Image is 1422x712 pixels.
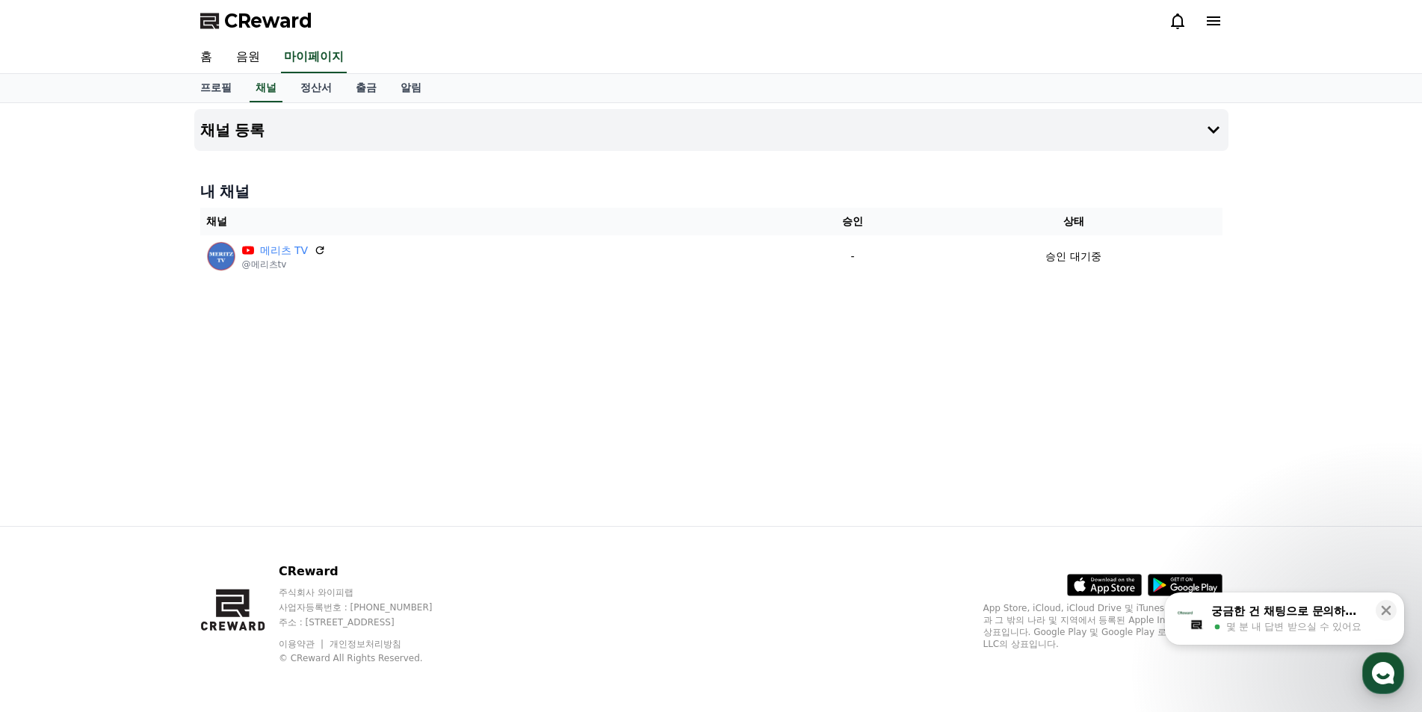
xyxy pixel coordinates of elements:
[279,639,326,649] a: 이용약관
[279,601,461,613] p: 사업자등록번호 : [PHONE_NUMBER]
[200,181,1222,202] h4: 내 채널
[389,74,433,102] a: 알림
[188,74,244,102] a: 프로필
[200,122,265,138] h4: 채널 등록
[786,249,919,264] p: -
[224,9,312,33] span: CReward
[279,652,461,664] p: © CReward All Rights Reserved.
[200,9,312,33] a: CReward
[1045,249,1101,264] p: 승인 대기중
[200,208,781,235] th: 채널
[330,639,401,649] a: 개인정보처리방침
[288,74,344,102] a: 정산서
[224,42,272,73] a: 음원
[925,208,1222,235] th: 상태
[279,616,461,628] p: 주소 : [STREET_ADDRESS]
[780,208,925,235] th: 승인
[260,243,309,259] a: 메리츠 TV
[250,74,282,102] a: 채널
[188,42,224,73] a: 홈
[206,241,236,271] img: 메리츠 TV
[279,563,461,581] p: CReward
[344,74,389,102] a: 출금
[281,42,347,73] a: 마이페이지
[983,602,1222,650] p: App Store, iCloud, iCloud Drive 및 iTunes Store는 미국과 그 밖의 나라 및 지역에서 등록된 Apple Inc.의 서비스 상표입니다. Goo...
[279,586,461,598] p: 주식회사 와이피랩
[242,259,327,270] p: @메리츠tv
[194,109,1228,151] button: 채널 등록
